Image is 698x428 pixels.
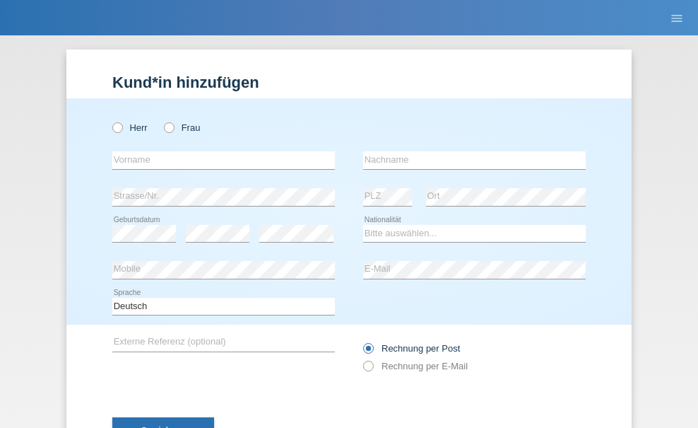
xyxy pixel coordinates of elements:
[363,361,372,378] input: Rechnung per E-Mail
[363,343,460,354] label: Rechnung per Post
[112,122,148,133] label: Herr
[164,122,173,132] input: Frau
[112,74,586,91] h1: Kund*in hinzufügen
[363,361,468,371] label: Rechnung per E-Mail
[363,343,372,361] input: Rechnung per Post
[663,13,691,22] a: menu
[112,122,122,132] input: Herr
[670,11,684,25] i: menu
[164,122,200,133] label: Frau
